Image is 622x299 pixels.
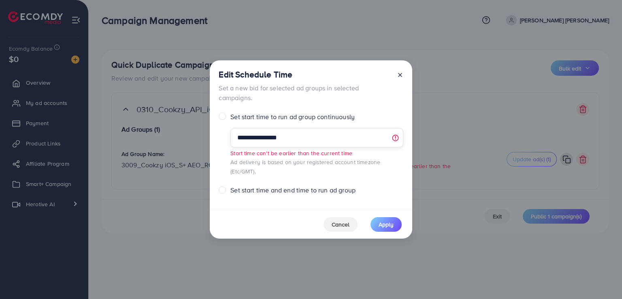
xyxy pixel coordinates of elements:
[219,70,390,80] h4: Edit Schedule Time
[230,128,403,147] input: Set start time to run ad group continuouslyStart time can't be earlier than the current timeAd de...
[230,149,403,157] small: Start time can't be earlier than the current time
[588,263,616,293] iframe: Chat
[324,217,358,232] button: Cancel
[332,220,349,229] span: Cancel
[230,158,380,175] small: Ad delivery is based on your registered account timezone (Etc/GMT).
[371,217,402,232] button: Apply
[219,83,390,103] p: Set a new bid for selected ad groups in selected campaigns.
[379,220,394,229] span: Apply
[230,186,356,195] label: Set start time and end time to run ad group
[230,112,403,176] label: Set start time to run ad group continuously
